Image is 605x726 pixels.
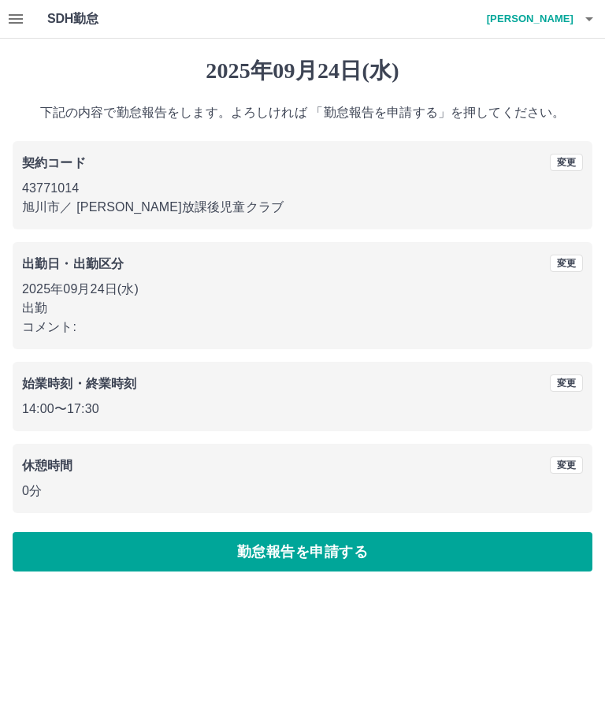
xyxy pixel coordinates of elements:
p: 43771014 [22,179,583,198]
button: 変更 [550,374,583,392]
b: 休憩時間 [22,459,73,472]
b: 始業時刻・終業時刻 [22,377,136,390]
button: 変更 [550,456,583,474]
b: 出勤日・出勤区分 [22,257,124,270]
button: 勤怠報告を申請する [13,532,592,571]
b: 契約コード [22,156,86,169]
p: 0分 [22,482,583,501]
button: 変更 [550,255,583,272]
p: コメント: [22,318,583,337]
p: 出勤 [22,299,583,318]
button: 変更 [550,154,583,171]
p: 旭川市 ／ [PERSON_NAME]放課後児童クラブ [22,198,583,217]
p: 14:00 〜 17:30 [22,400,583,419]
p: 下記の内容で勤怠報告をします。よろしければ 「勤怠報告を申請する」を押してください。 [13,103,592,122]
p: 2025年09月24日(水) [22,280,583,299]
h1: 2025年09月24日(水) [13,58,592,84]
